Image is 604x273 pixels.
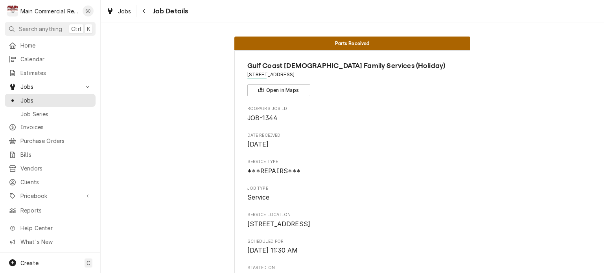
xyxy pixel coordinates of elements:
span: Service Type [247,159,458,165]
span: Address [247,71,458,78]
span: Name [247,60,458,71]
span: Job Series [20,110,92,118]
div: Service Type [247,159,458,176]
span: Pricebook [20,192,80,200]
span: [DATE] 11:30 AM [247,247,298,254]
span: [DATE] [247,141,269,148]
span: Service [247,194,270,201]
span: Help Center [20,224,91,232]
span: Job Type [247,193,458,202]
span: [STREET_ADDRESS] [247,220,311,228]
span: Service Type [247,167,458,176]
div: Status [234,37,470,50]
a: Home [5,39,96,52]
span: Clients [20,178,92,186]
span: Jobs [20,82,80,91]
div: Sharon Campbell's Avatar [83,5,94,16]
span: Started On [247,265,458,271]
a: Vendors [5,162,96,175]
a: Bills [5,148,96,161]
a: Clients [5,176,96,189]
button: Search anythingCtrlK [5,22,96,36]
a: Job Series [5,108,96,121]
div: Client Information [247,60,458,96]
span: Create [20,260,39,266]
span: Parts Received [335,41,369,46]
a: Jobs [5,94,96,107]
span: Home [20,41,92,49]
div: Service Location [247,212,458,229]
span: Invoices [20,123,92,131]
span: What's New [20,238,91,246]
div: M [7,5,18,16]
span: Job Details [151,6,188,16]
a: Reports [5,204,96,217]
a: Purchase Orders [5,134,96,147]
button: Navigate back [138,5,151,17]
button: Open in Maps [247,84,310,96]
span: Vendors [20,164,92,172]
a: Estimates [5,66,96,79]
span: Bills [20,150,92,159]
a: Jobs [103,5,134,18]
span: Jobs [118,7,131,15]
div: Main Commercial Refrigeration Service's Avatar [7,5,18,16]
a: Invoices [5,121,96,134]
div: SC [83,5,94,16]
span: Roopairs Job ID [247,106,458,112]
a: Go to What's New [5,235,96,248]
div: Date Received [247,132,458,149]
span: Job Type [247,185,458,192]
span: Jobs [20,96,92,104]
span: Search anything [19,25,62,33]
div: Job Type [247,185,458,202]
span: Scheduled For [247,238,458,245]
a: Go to Jobs [5,80,96,93]
span: Scheduled For [247,246,458,255]
span: Service Location [247,212,458,218]
div: Roopairs Job ID [247,106,458,123]
span: Roopairs Job ID [247,114,458,123]
span: Service Location [247,220,458,229]
a: Go to Pricebook [5,189,96,202]
a: Go to Help Center [5,222,96,235]
span: C [87,259,90,267]
span: Ctrl [71,25,81,33]
span: Date Received [247,140,458,149]
span: JOB-1344 [247,114,277,122]
a: Calendar [5,53,96,66]
div: Scheduled For [247,238,458,255]
span: Date Received [247,132,458,139]
span: Reports [20,206,92,214]
div: Main Commercial Refrigeration Service [20,7,78,15]
span: Purchase Orders [20,137,92,145]
span: K [87,25,90,33]
span: Estimates [20,69,92,77]
span: Calendar [20,55,92,63]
